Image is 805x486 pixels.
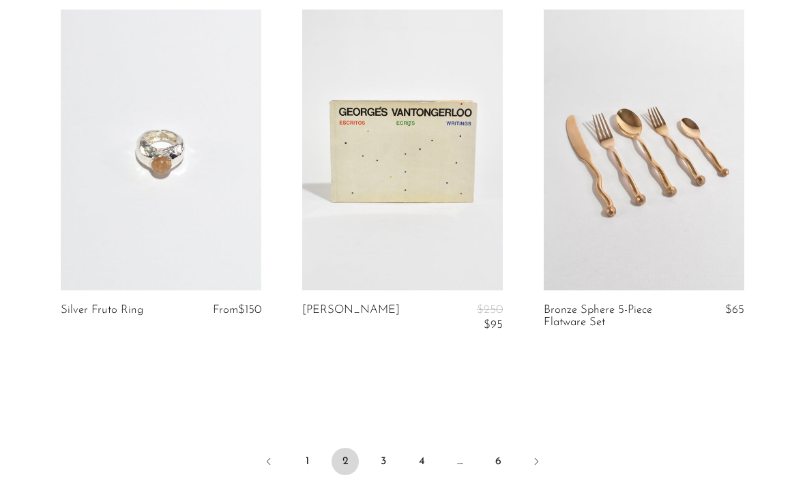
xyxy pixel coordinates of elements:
div: From [209,304,261,316]
a: [PERSON_NAME] [302,304,400,332]
span: $65 [725,304,744,316]
a: 6 [484,448,512,475]
a: 4 [408,448,435,475]
a: Next [523,448,550,478]
a: 1 [293,448,321,475]
span: $95 [484,319,503,331]
a: 3 [370,448,397,475]
span: 2 [332,448,359,475]
span: $150 [238,304,261,316]
a: Previous [255,448,282,478]
a: Bronze Sphere 5-Piece Flatware Set [544,304,676,329]
span: $250 [477,304,503,316]
a: Silver Fruto Ring [61,304,143,316]
span: … [446,448,473,475]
